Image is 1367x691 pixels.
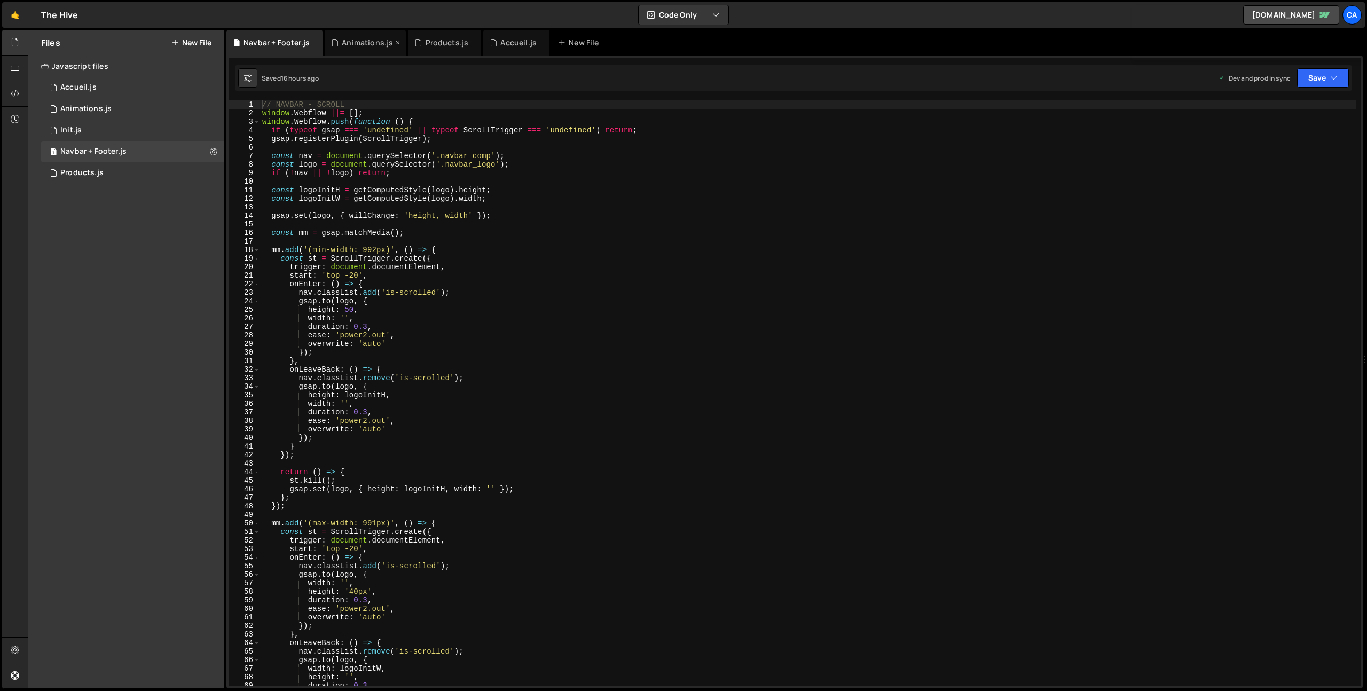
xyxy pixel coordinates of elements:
div: Navbar + Footer.js [243,37,310,48]
div: Animations.js [342,37,393,48]
div: 3 [229,117,260,126]
div: 20 [229,263,260,271]
div: 54 [229,553,260,562]
div: 63 [229,630,260,639]
div: 58 [229,587,260,596]
div: 2 [229,109,260,117]
div: Saved [262,74,319,83]
a: 🤙 [2,2,28,28]
div: 48 [229,502,260,511]
div: New File [558,37,603,48]
div: Accueil.js [60,83,97,92]
div: 30 [229,348,260,357]
div: Animations.js [60,104,112,114]
div: 61 [229,613,260,622]
div: 44 [229,468,260,476]
div: 4 [229,126,260,135]
div: 66 [229,656,260,664]
div: 65 [229,647,260,656]
div: 33 [229,374,260,382]
div: 59 [229,596,260,604]
div: 69 [229,681,260,690]
div: 25 [229,305,260,314]
div: 60 [229,604,260,613]
div: Init.js [60,125,82,135]
div: Navbar + Footer.js [60,147,127,156]
h2: Files [41,37,60,49]
div: 46 [229,485,260,493]
div: 34 [229,382,260,391]
div: 53 [229,545,260,553]
div: 26 [229,314,260,323]
div: 17034/47476.js [41,141,224,162]
div: 45 [229,476,260,485]
div: 35 [229,391,260,399]
div: 15 [229,220,260,229]
div: 17034/46801.js [41,77,224,98]
div: 27 [229,323,260,331]
div: 38 [229,417,260,425]
button: Save [1297,68,1349,88]
div: 5 [229,135,260,143]
span: 1 [50,148,57,157]
div: 24 [229,297,260,305]
div: 17034/46803.js [41,120,224,141]
div: 14 [229,211,260,220]
div: 9 [229,169,260,177]
div: 19 [229,254,260,263]
div: 41 [229,442,260,451]
div: 16 hours ago [281,74,319,83]
div: 47 [229,493,260,502]
div: 51 [229,528,260,536]
div: 62 [229,622,260,630]
div: 17034/46849.js [41,98,224,120]
div: The Hive [41,9,78,21]
div: 49 [229,511,260,519]
div: 17 [229,237,260,246]
div: 32 [229,365,260,374]
div: Products.js [426,37,469,48]
div: 16 [229,229,260,237]
div: 11 [229,186,260,194]
div: 28 [229,331,260,340]
button: New File [171,38,211,47]
div: Accueil.js [500,37,537,48]
div: 29 [229,340,260,348]
div: 17034/47579.js [41,162,224,184]
div: 6 [229,143,260,152]
div: 12 [229,194,260,203]
div: 22 [229,280,260,288]
div: 67 [229,664,260,673]
div: 18 [229,246,260,254]
div: 57 [229,579,260,587]
div: 40 [229,434,260,442]
div: 37 [229,408,260,417]
div: 43 [229,459,260,468]
div: 55 [229,562,260,570]
div: 52 [229,536,260,545]
div: Products.js [60,168,104,178]
div: 31 [229,357,260,365]
div: 68 [229,673,260,681]
div: Javascript files [28,56,224,77]
div: 50 [229,519,260,528]
div: 8 [229,160,260,169]
div: 56 [229,570,260,579]
div: 1 [229,100,260,109]
div: 10 [229,177,260,186]
div: 13 [229,203,260,211]
div: 21 [229,271,260,280]
div: Dev and prod in sync [1218,74,1291,83]
div: 7 [229,152,260,160]
button: Code Only [639,5,728,25]
div: 36 [229,399,260,408]
div: 23 [229,288,260,297]
div: 39 [229,425,260,434]
div: 42 [229,451,260,459]
div: 64 [229,639,260,647]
